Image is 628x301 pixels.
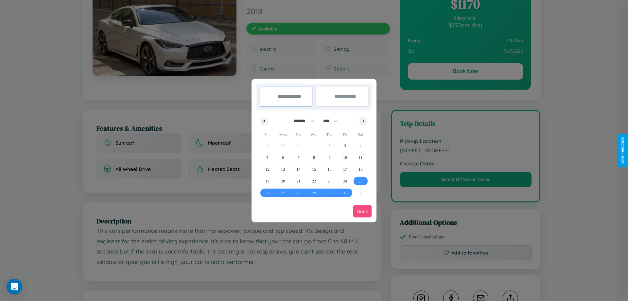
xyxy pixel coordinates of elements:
button: 29 [306,187,322,199]
button: 18 [353,163,368,175]
div: Give Feedback [620,137,625,164]
button: 14 [291,163,306,175]
span: 5 [267,152,269,163]
button: 24 [337,175,353,187]
span: 8 [313,152,315,163]
button: 26 [260,187,275,199]
span: 19 [266,175,270,187]
span: 13 [281,163,285,175]
span: 22 [312,175,316,187]
button: 19 [260,175,275,187]
span: 26 [266,187,270,199]
button: 7 [291,152,306,163]
button: 5 [260,152,275,163]
span: 7 [298,152,300,163]
span: 31 [343,187,347,199]
span: 15 [312,163,316,175]
span: 21 [297,175,301,187]
span: 17 [343,163,347,175]
button: 4 [353,140,368,152]
span: 12 [266,163,270,175]
span: Thu [322,129,337,140]
div: Open Intercom Messenger [7,279,22,294]
button: 2 [322,140,337,152]
span: 23 [327,175,331,187]
button: 11 [353,152,368,163]
span: 27 [281,187,285,199]
span: 28 [297,187,301,199]
button: 13 [275,163,290,175]
span: 10 [343,152,347,163]
span: 6 [282,152,284,163]
button: 27 [275,187,290,199]
span: 14 [297,163,301,175]
button: 8 [306,152,322,163]
button: 10 [337,152,353,163]
span: 4 [359,140,361,152]
button: 9 [322,152,337,163]
span: 2 [328,140,330,152]
button: 17 [337,163,353,175]
button: 21 [291,175,306,187]
span: 30 [327,187,331,199]
span: Wed [306,129,322,140]
span: Sun [260,129,275,140]
span: 1 [313,140,315,152]
span: Fri [337,129,353,140]
button: 31 [337,187,353,199]
button: 23 [322,175,337,187]
span: Tue [291,129,306,140]
span: 9 [328,152,330,163]
span: 3 [344,140,346,152]
span: 16 [327,163,331,175]
button: 28 [291,187,306,199]
button: 12 [260,163,275,175]
button: 20 [275,175,290,187]
button: 1 [306,140,322,152]
button: 22 [306,175,322,187]
button: 16 [322,163,337,175]
button: 3 [337,140,353,152]
span: 24 [343,175,347,187]
button: Done [353,205,372,217]
button: 30 [322,187,337,199]
span: 18 [358,163,362,175]
span: 20 [281,175,285,187]
button: 15 [306,163,322,175]
span: Sat [353,129,368,140]
button: 25 [353,175,368,187]
span: 29 [312,187,316,199]
span: Mon [275,129,290,140]
span: 11 [358,152,362,163]
span: 25 [358,175,362,187]
button: 6 [275,152,290,163]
